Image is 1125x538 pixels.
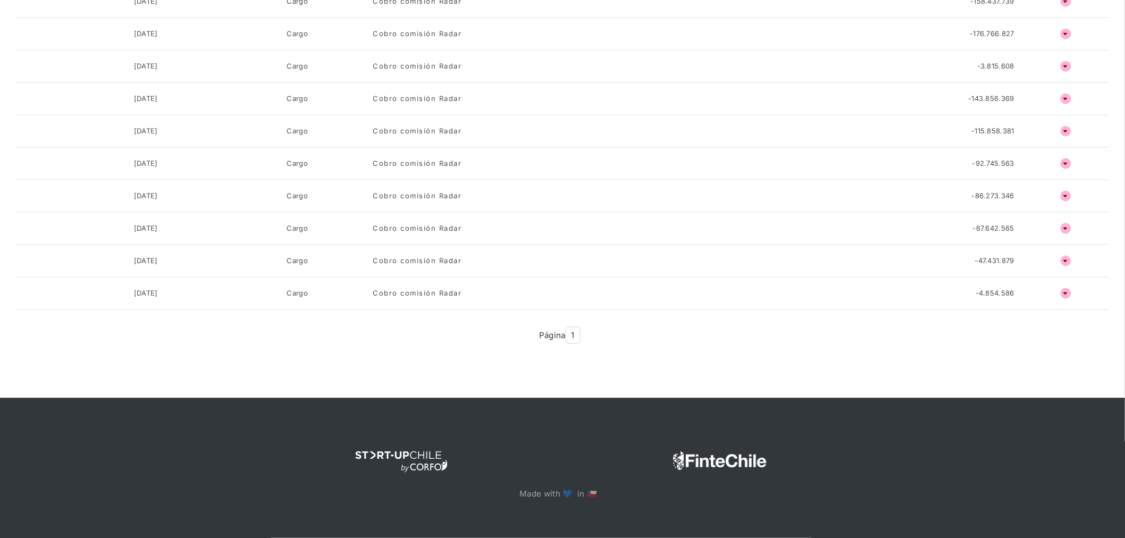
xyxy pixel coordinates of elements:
div: -4.854.586 [976,288,1014,299]
h4: ñ [1061,256,1071,266]
div: Cobro comisión Radar [373,288,462,299]
div: -67.642.565 [973,223,1014,234]
div: -143.856.369 [969,94,1015,104]
div: [DATE] [134,94,158,104]
h4: ñ [1061,61,1071,72]
h4: ñ [1061,158,1071,169]
div: -115.858.381 [972,126,1015,137]
div: [DATE] [134,61,158,72]
div: Cobro comisión Radar [373,126,462,137]
div: [DATE] [134,29,158,39]
div: Cobro comisión Radar [373,191,462,201]
div: Cobro comisión Radar [373,158,462,169]
h4: ñ [1061,29,1071,39]
div: Cargo [287,29,308,39]
p: Made with 💙 in 🇨🇱 [519,489,605,501]
div: -3.815.608 [977,61,1014,72]
div: Cargo [287,223,308,234]
div: Cobro comisión Radar [373,223,462,234]
div: Cargo [287,288,308,299]
div: Cargo [287,126,308,137]
div: [DATE] [134,223,158,234]
div: Cobro comisión Radar [373,61,462,72]
div: Cargo [287,158,308,169]
div: Cobro comisión Radar [373,29,462,39]
h4: ñ [1061,288,1071,299]
div: -176.766.827 [970,29,1015,39]
div: [DATE] [134,158,158,169]
h4: ñ [1061,94,1071,104]
div: -86.273.346 [972,191,1014,201]
div: [DATE] [134,256,158,266]
div: Cargo [287,61,308,72]
div: Cargo [287,94,308,104]
span: 1 [566,327,581,344]
div: Cargo [287,191,308,201]
div: [DATE] [134,126,158,137]
h4: ñ [1061,223,1071,234]
div: Cobro comisión Radar [373,94,462,104]
div: Cargo [287,256,308,266]
h4: ñ [1061,191,1071,201]
div: -47.431.879 [975,256,1014,266]
div: Cobro comisión Radar [373,256,462,266]
div: -92.745.563 [972,158,1014,169]
div: [DATE] [134,288,158,299]
h4: ñ [1061,126,1071,137]
div: Página [539,327,581,344]
div: [DATE] [134,191,158,201]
